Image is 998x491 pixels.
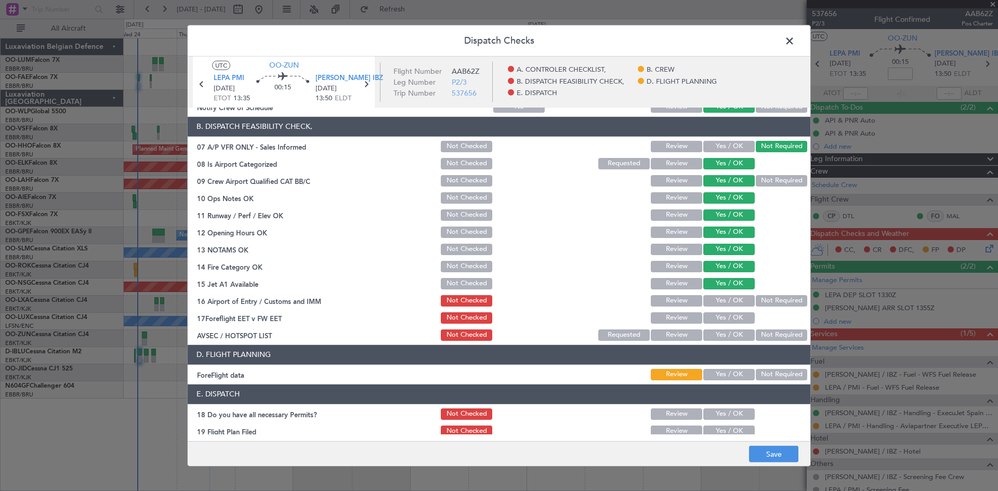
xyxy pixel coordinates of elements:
button: Not Required [756,329,807,341]
button: Not Required [756,141,807,152]
button: Not Required [756,369,807,380]
header: Dispatch Checks [188,25,810,56]
button: Not Required [756,295,807,307]
button: Not Required [756,175,807,187]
